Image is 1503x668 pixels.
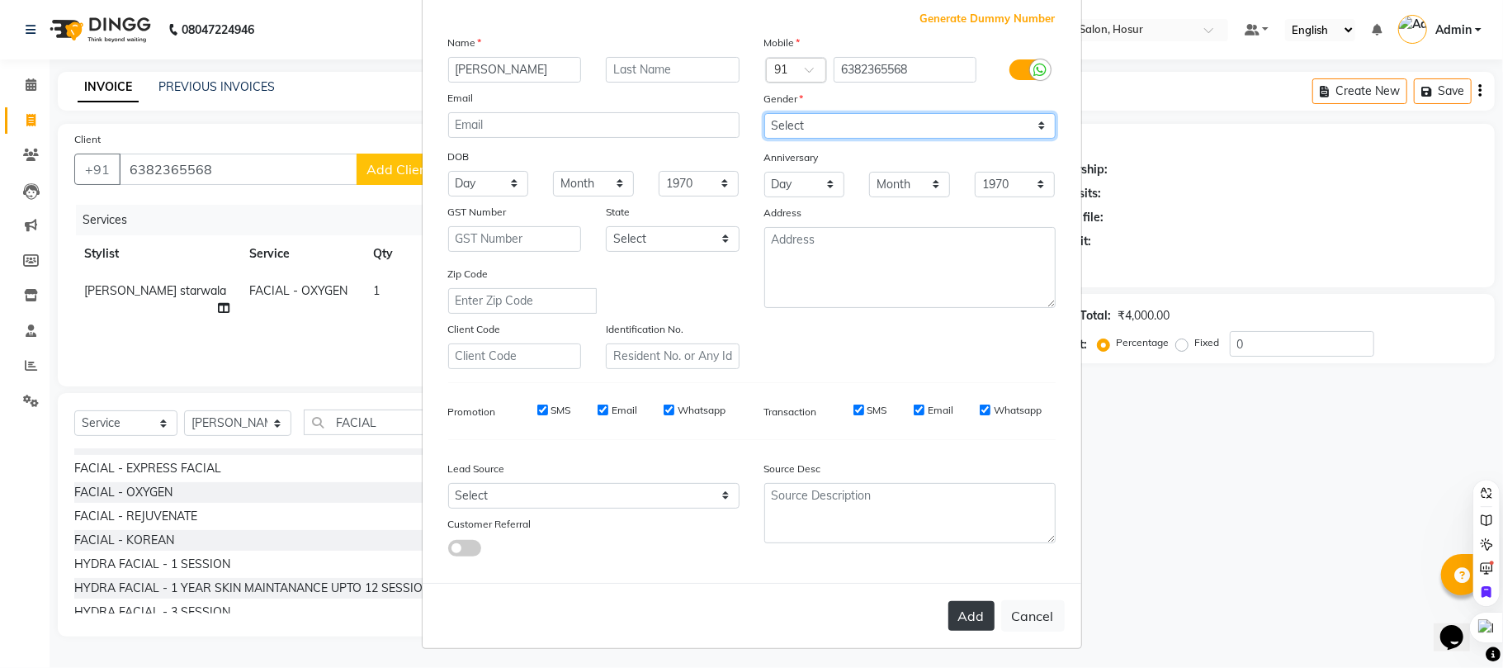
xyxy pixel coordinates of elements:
input: Mobile [834,57,976,83]
label: SMS [551,403,571,418]
label: Promotion [448,405,496,419]
label: Mobile [764,36,801,50]
input: Client Code [448,343,582,369]
label: Client Code [448,322,501,337]
label: Address [764,206,802,220]
button: Cancel [1001,600,1065,632]
button: Add [948,601,995,631]
label: Source Desc [764,462,821,476]
label: Whatsapp [994,403,1042,418]
label: Anniversary [764,150,819,165]
label: DOB [448,149,470,164]
label: Gender [764,92,804,107]
input: Email [448,112,740,138]
iframe: chat widget [1434,602,1486,651]
label: Email [928,403,953,418]
label: Transaction [764,405,817,419]
label: SMS [867,403,887,418]
label: State [606,205,630,220]
input: Resident No. or Any Id [606,343,740,369]
input: Last Name [606,57,740,83]
input: First Name [448,57,582,83]
label: Name [448,36,482,50]
input: GST Number [448,226,582,252]
label: Identification No. [606,322,683,337]
input: Enter Zip Code [448,288,597,314]
label: Email [448,91,474,106]
label: Lead Source [448,462,505,476]
label: Customer Referral [448,517,532,532]
label: Email [612,403,637,418]
label: Zip Code [448,267,489,282]
label: Whatsapp [678,403,726,418]
label: GST Number [448,205,507,220]
span: Generate Dummy Number [920,11,1056,27]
